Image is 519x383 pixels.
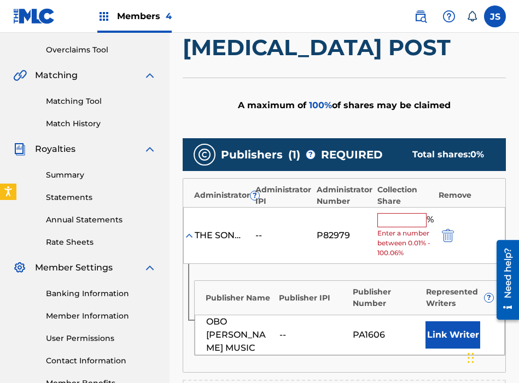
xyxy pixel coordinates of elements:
a: Overclaims Tool [46,44,156,56]
button: Link Writer [425,321,480,349]
div: Administrator Number [317,184,372,207]
a: Rate Sheets [46,237,156,248]
div: Help [438,5,460,27]
img: search [414,10,427,23]
iframe: Chat Widget [464,331,519,383]
a: Summary [46,169,156,181]
div: Publisher Name [206,292,273,304]
div: Administrator IPI [255,184,311,207]
div: User Menu [484,5,506,27]
span: ? [306,150,315,159]
span: 100 % [309,100,332,110]
img: Member Settings [13,261,26,274]
div: Notifications [466,11,477,22]
span: Members [117,10,172,22]
img: expand-cell-toggle [184,230,195,241]
a: Statements [46,192,156,203]
div: Collection Share [377,184,433,207]
img: expand [143,69,156,82]
div: Represented Writers [426,286,494,309]
span: Royalties [35,143,75,156]
span: Matching [35,69,78,82]
img: Royalties [13,143,26,156]
span: ? [485,293,493,302]
a: Public Search [410,5,431,27]
img: expand [143,261,156,274]
img: Top Rightsholders [97,10,110,23]
div: Publisher IPI [279,292,347,304]
div: Drag [468,341,474,374]
a: Member Information [46,310,156,322]
span: Publishers [221,146,283,163]
a: Match History [46,118,156,129]
div: -- [279,328,347,341]
a: Banking Information [46,288,156,299]
iframe: Resource Center [488,235,519,323]
span: 0 % [470,149,484,160]
div: Total shares: [412,148,484,161]
div: OBO [PERSON_NAME] MUSIC [206,315,274,355]
img: 12a2ab48e56ec057fbd8.svg [442,229,454,242]
span: Member Settings [35,261,113,274]
span: % [427,213,436,227]
img: help [442,10,456,23]
span: Enter a number between 0.01% - 100.06% [377,228,433,258]
div: Administrator [194,190,250,201]
img: MLC Logo [13,8,55,24]
div: Remove [439,190,494,201]
a: Annual Statements [46,214,156,226]
a: Matching Tool [46,96,156,107]
a: Contact Information [46,355,156,367]
img: expand [143,143,156,156]
div: A maximum of of shares may be claimed [183,78,506,133]
a: User Permissions [46,333,156,344]
img: publishers [198,148,211,161]
img: Matching [13,69,27,82]
div: PA1606 [353,328,421,341]
h1: CUT ME DOWN FROM YOUR [MEDICAL_DATA] POST [183,7,506,61]
span: 4 [166,11,172,21]
span: ( 1 ) [288,146,300,163]
span: ? [250,191,259,200]
span: REQUIRED [321,146,383,163]
div: Publisher Number [353,286,421,309]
